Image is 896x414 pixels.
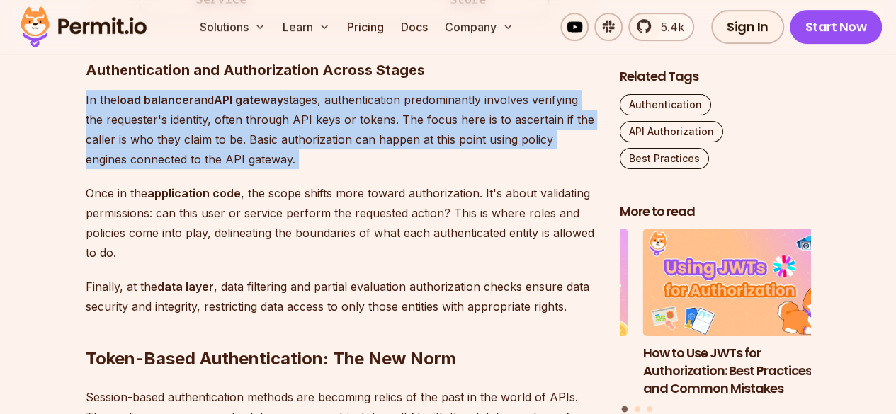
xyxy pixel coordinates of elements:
h2: More to read [620,203,811,221]
img: A Guide to Bearer Tokens: JWT vs. Opaque Tokens [437,229,628,337]
a: Start Now [790,10,883,44]
a: Authentication [620,94,711,115]
strong: Token-Based Authentication: The New Norm [86,348,456,369]
h3: How to Use JWTs for Authorization: Best Practices and Common Mistakes [643,345,834,397]
p: Finally, at the , data filtering and partial evaluation authorization checks ensure data security... [86,277,597,316]
button: Go to slide 3 [647,406,652,412]
button: Company [439,13,519,41]
a: Pricing [341,13,390,41]
img: How to Use JWTs for Authorization: Best Practices and Common Mistakes [643,229,834,337]
h2: Related Tags [620,68,811,86]
li: 3 of 3 [437,229,628,398]
button: Solutions [194,13,271,41]
p: In the and stages, authentication predominantly involves verifying the requester's identity, ofte... [86,90,597,169]
a: 5.4k [628,13,694,41]
strong: load balancer [117,93,194,107]
img: Permit logo [14,3,153,51]
strong: data layer [157,280,214,294]
strong: Authentication and Authorization Across Stages [86,62,425,79]
button: Learn [277,13,336,41]
strong: application code [147,186,241,200]
a: API Authorization [620,121,723,142]
a: Sign In [711,10,784,44]
strong: API gateway [214,93,283,107]
button: Go to slide 1 [622,406,628,413]
li: 1 of 3 [643,229,834,398]
h3: A Guide to Bearer Tokens: JWT vs. Opaque Tokens [437,345,628,380]
a: How to Use JWTs for Authorization: Best Practices and Common MistakesHow to Use JWTs for Authoriz... [643,229,834,398]
a: Best Practices [620,148,709,169]
a: Docs [395,13,433,41]
p: Once in the , the scope shifts more toward authorization. It's about validating permissions: can ... [86,183,597,263]
button: Go to slide 2 [635,406,640,412]
span: 5.4k [652,18,684,35]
